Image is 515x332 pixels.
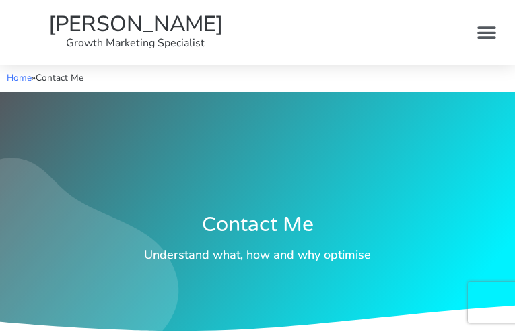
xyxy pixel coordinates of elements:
iframe: Chat Widget [448,267,515,332]
p: Growth Marketing Specialist [13,35,258,51]
div: Menu Toggle [471,17,502,47]
h1: Contact Me [29,215,486,235]
a: [PERSON_NAME] [48,9,223,38]
h3: Understand what, how and why optimise [29,248,486,261]
a: Home [7,71,32,84]
span: » [7,71,83,84]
